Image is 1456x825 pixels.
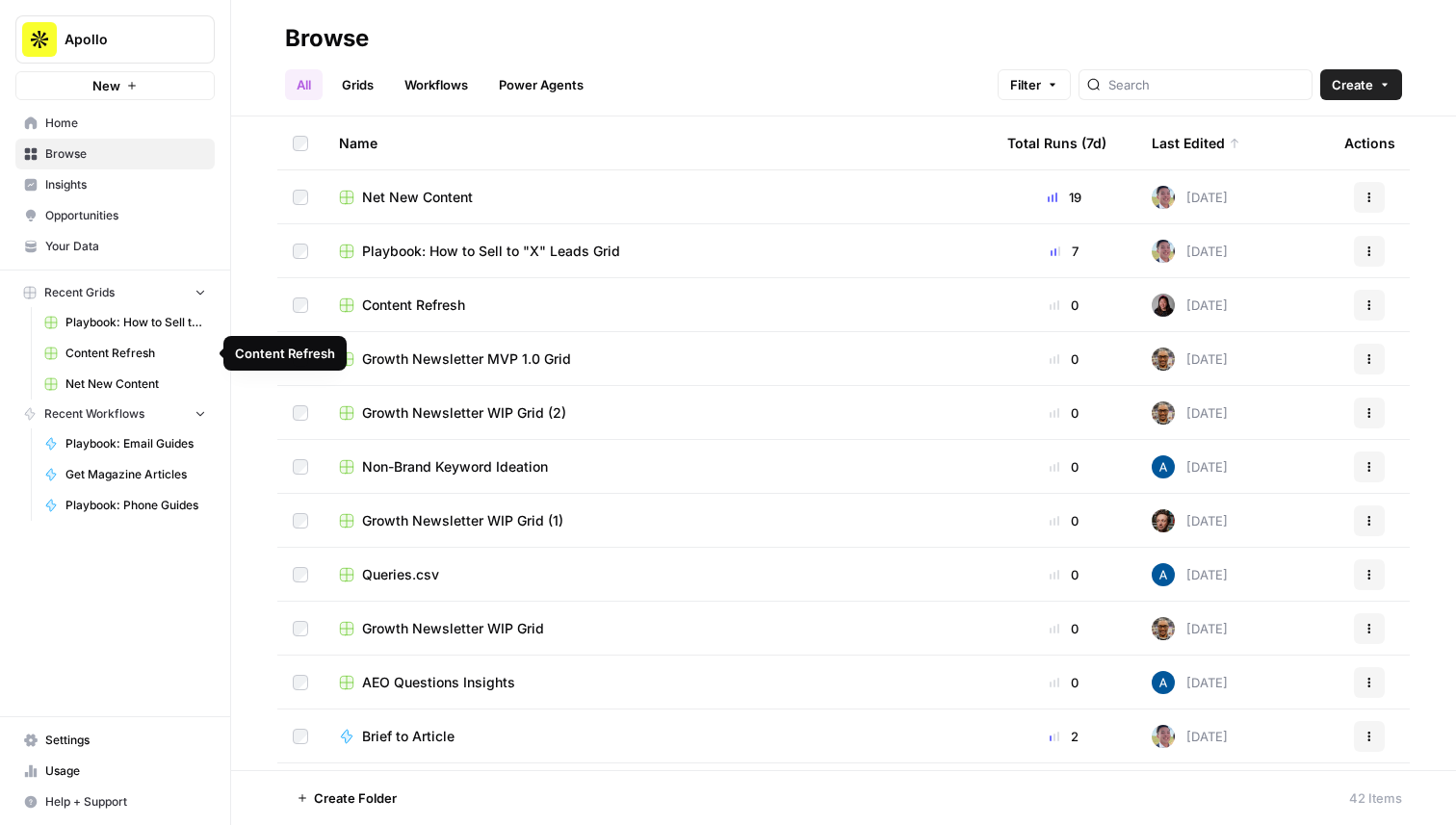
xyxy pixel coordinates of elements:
div: [DATE] [1152,186,1228,209]
span: Your Data [45,238,206,255]
div: Total Runs (7d) [1007,116,1106,169]
img: t54em4zyhpkpb9risjrjfadf14w3 [1152,294,1175,317]
a: Growth Newsletter WIP Grid (2) [339,403,976,423]
button: Help + Support [15,786,215,817]
img: 8ivot7l2pq4l44h1ec6c3jfbmivc [1152,617,1175,640]
button: Create [1320,69,1402,100]
div: Actions [1344,116,1395,169]
div: 0 [1007,457,1121,477]
img: xqyknumvwcwzrq9hj7fdf50g4vmx [1152,509,1175,532]
div: 7 [1007,242,1121,261]
span: Growth Newsletter WIP Grid (1) [362,511,563,530]
span: Content Refresh [362,296,465,315]
a: All [285,69,323,100]
a: Growth Newsletter WIP Grid (1) [339,511,976,530]
span: Create [1332,75,1373,94]
a: Non-Brand Keyword Ideation [339,457,976,477]
span: Playbook: Phone Guides [65,497,206,514]
a: Opportunities [15,200,215,231]
a: Playbook: How to Sell to "X" Leads Grid [36,307,215,338]
button: Recent Grids [15,278,215,307]
a: Growth Newsletter MVP 1.0 Grid [339,349,976,369]
button: Filter [998,69,1071,100]
a: Playbook: Phone Guides [36,490,215,521]
div: 0 [1007,349,1121,369]
span: Create Folder [314,788,397,808]
a: Insights [15,169,215,200]
div: 2 [1007,727,1121,746]
div: 0 [1007,673,1121,692]
span: AEO Questions Insights [362,673,515,692]
a: Home [15,108,215,139]
img: he81ibor8lsei4p3qvg4ugbvimgp [1152,455,1175,478]
a: AEO Questions Insights [339,673,976,692]
span: Recent Grids [44,284,115,301]
span: Playbook: How to Sell to "X" Leads Grid [65,314,206,331]
div: 19 [1007,188,1121,207]
div: 0 [1007,619,1121,638]
span: Queries.csv [362,565,439,584]
img: 8ivot7l2pq4l44h1ec6c3jfbmivc [1152,348,1175,371]
a: Growth Newsletter WIP Grid [339,619,976,638]
a: Playbook: How to Sell to "X" Leads Grid [339,242,976,261]
span: Get Magazine Articles [65,466,206,483]
div: 0 [1007,296,1121,315]
span: Net New Content [362,188,473,207]
span: Growth Newsletter MVP 1.0 Grid [362,349,571,369]
div: [DATE] [1152,563,1228,586]
a: Get Magazine Articles [36,459,215,490]
img: 99f2gcj60tl1tjps57nny4cf0tt1 [1152,240,1175,263]
a: Queries.csv [339,565,976,584]
span: Help + Support [45,793,206,811]
span: Non-Brand Keyword Ideation [362,457,548,477]
a: Playbook: Email Guides [36,428,215,459]
span: Opportunities [45,207,206,224]
span: Net New Content [65,375,206,393]
a: Your Data [15,231,215,262]
input: Search [1108,75,1304,94]
span: New [92,76,120,95]
div: Name [339,116,976,169]
div: [DATE] [1152,348,1228,371]
div: 0 [1007,511,1121,530]
span: Recent Workflows [44,405,144,423]
span: Growth Newsletter WIP Grid [362,619,544,638]
a: Net New Content [339,188,976,207]
a: Net New Content [36,369,215,400]
img: 8ivot7l2pq4l44h1ec6c3jfbmivc [1152,401,1175,425]
button: Create Folder [285,783,408,813]
span: Apollo [65,30,181,49]
a: Content Refresh [339,296,976,315]
span: Insights [45,176,206,193]
a: Browse [15,139,215,169]
a: Power Agents [487,69,595,100]
img: 99f2gcj60tl1tjps57nny4cf0tt1 [1152,725,1175,748]
a: Workflows [393,69,480,100]
div: 42 Items [1349,788,1402,808]
a: Content Refresh [36,338,215,369]
span: Browse [45,145,206,163]
div: 0 [1007,403,1121,423]
div: [DATE] [1152,240,1228,263]
div: [DATE] [1152,455,1228,478]
span: Home [45,115,206,132]
span: Usage [45,762,206,780]
button: Recent Workflows [15,400,215,428]
a: Grids [330,69,385,100]
div: Browse [285,23,369,54]
div: Last Edited [1152,116,1240,169]
div: [DATE] [1152,671,1228,694]
div: 0 [1007,565,1121,584]
a: Settings [15,725,215,756]
span: Playbook: Email Guides [65,435,206,452]
img: Apollo Logo [22,22,57,57]
div: [DATE] [1152,617,1228,640]
span: Brief to Article [362,727,455,746]
span: Filter [1010,75,1041,94]
button: New [15,71,215,100]
div: [DATE] [1152,509,1228,532]
div: [DATE] [1152,294,1228,317]
button: Workspace: Apollo [15,15,215,64]
img: he81ibor8lsei4p3qvg4ugbvimgp [1152,563,1175,586]
span: Content Refresh [65,345,206,362]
